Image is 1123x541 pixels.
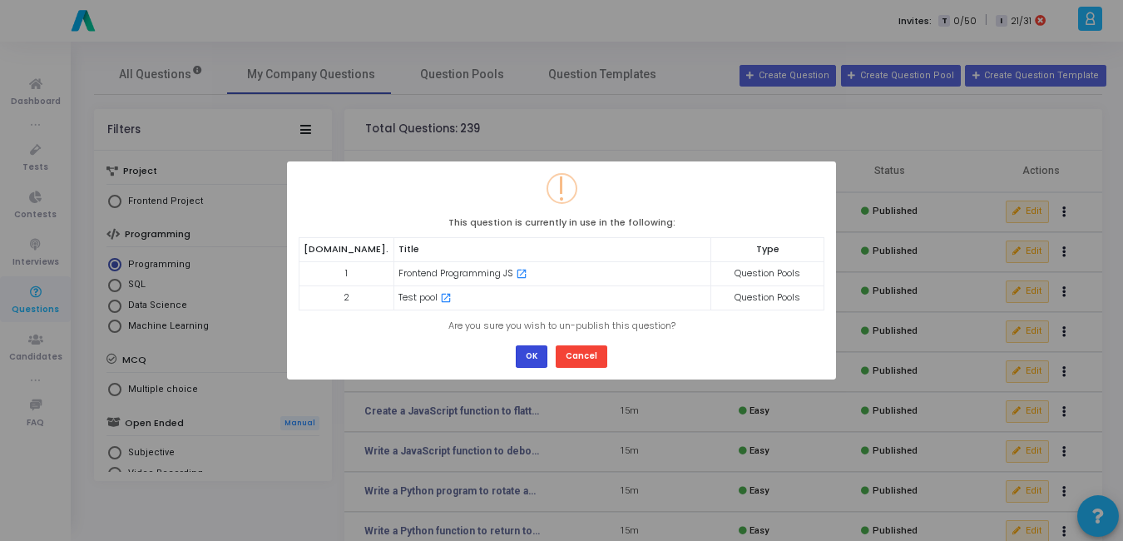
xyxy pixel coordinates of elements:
[398,266,513,280] div: Frontend Programming JS
[299,285,393,310] td: 2
[556,345,607,368] button: Cancel
[299,237,393,261] th: [DOMAIN_NAME].
[513,266,527,280] a: open_in_new
[438,290,452,305] a: open_in_new
[710,237,824,261] th: Type
[710,285,824,310] td: Question Pools
[393,237,710,261] th: Title
[516,268,527,280] i: open_in_new
[516,345,547,368] button: OK
[398,290,438,305] div: Test pool
[440,292,452,304] i: open_in_new
[299,319,825,333] div: Are you sure you wish to un-publish this question?
[299,261,393,285] td: 1
[557,175,566,202] span: !
[299,217,825,228] h6: This question is currently in use in the following:
[710,261,824,285] td: Question Pools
